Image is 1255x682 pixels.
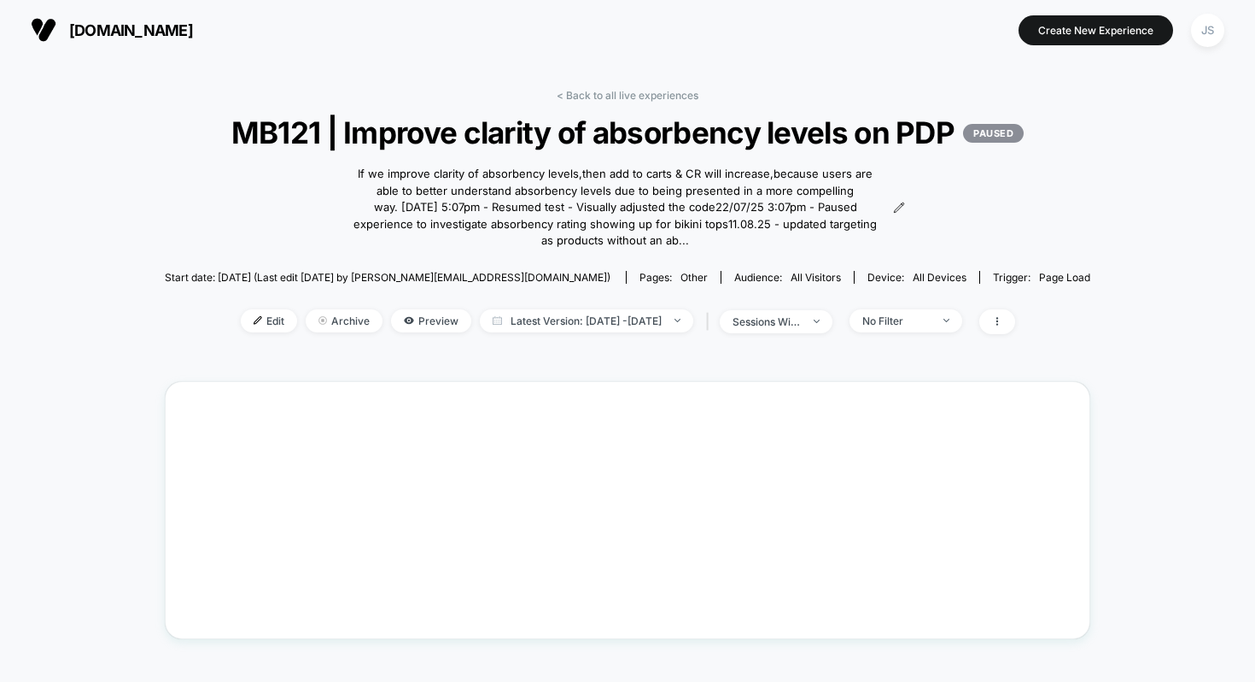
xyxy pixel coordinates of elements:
img: end [318,316,327,325]
span: If we improve clarity of absorbency levels,then add to carts & CR will increase,because users are... [350,166,880,250]
img: end [943,319,949,322]
span: all devices [913,271,966,284]
img: calendar [493,316,502,325]
span: All Visitors [791,271,841,284]
img: end [814,320,820,323]
div: JS [1191,14,1224,47]
span: | [702,309,720,334]
span: [DOMAIN_NAME] [69,21,193,39]
button: Create New Experience [1019,15,1173,45]
div: No Filter [862,315,931,327]
span: Latest Version: [DATE] - [DATE] [480,309,693,332]
button: JS [1186,13,1229,48]
p: PAUSED [963,124,1024,143]
span: other [680,271,708,284]
span: Preview [391,309,471,332]
div: Audience: [734,271,841,284]
span: Page Load [1039,271,1090,284]
span: Device: [854,271,979,284]
span: Start date: [DATE] (Last edit [DATE] by [PERSON_NAME][EMAIL_ADDRESS][DOMAIN_NAME]) [165,271,610,284]
img: end [674,319,680,322]
div: Pages: [639,271,708,284]
button: [DOMAIN_NAME] [26,16,198,44]
span: MB121 | Improve clarity of absorbency levels on PDP [211,115,1043,150]
img: Visually logo [31,17,56,43]
span: Archive [306,309,382,332]
img: edit [254,316,262,325]
div: Trigger: [993,271,1090,284]
a: < Back to all live experiences [557,89,698,102]
span: Edit [241,309,297,332]
div: sessions with impression [733,315,801,328]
